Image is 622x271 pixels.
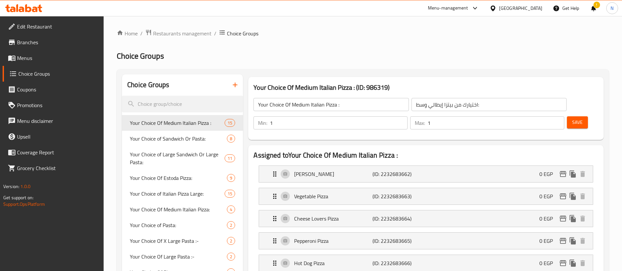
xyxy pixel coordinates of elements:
span: Your Choice Of Large Pasta :- [130,253,227,261]
button: delete [578,214,588,223]
span: 15 [225,191,235,197]
li: Expand [253,207,598,230]
div: Choices [227,205,235,213]
button: edit [558,191,568,201]
div: Choices [227,174,235,182]
a: Choice Groups [3,66,104,82]
p: 0 EGP [539,192,558,200]
li: Expand [253,185,598,207]
span: Upsell [17,133,99,141]
button: edit [558,258,568,268]
div: Choices [227,253,235,261]
button: delete [578,258,588,268]
a: Home [117,29,138,37]
p: (ID: 2232683665) [372,237,425,245]
a: Menus [3,50,104,66]
div: Choices [227,221,235,229]
div: Your Choice of Sandwich Or Pasta:8 [122,131,243,146]
a: Coverage Report [3,145,104,160]
p: 0 EGP [539,170,558,178]
button: duplicate [568,169,578,179]
h2: Assigned to Your Choice Of Medium Italian Pizza : [253,150,598,160]
div: Choices [227,237,235,245]
span: Your Choice Of X Large Pasta :- [130,237,227,245]
li: / [140,29,143,37]
input: search [122,96,243,112]
div: [GEOGRAPHIC_DATA] [499,5,542,12]
a: Promotions [3,97,104,113]
div: Your Choice of Pasta:2 [122,217,243,233]
span: Your Choice of Sandwich Or Pasta: [130,135,227,143]
span: Menus [17,54,99,62]
p: 0 EGP [539,237,558,245]
span: N [611,5,613,12]
button: duplicate [568,236,578,246]
span: 1.0.0 [20,182,30,191]
button: duplicate [568,258,578,268]
button: delete [578,191,588,201]
span: Your Choice Of Medium Italian Pizza : [130,119,225,127]
a: Coupons [3,82,104,97]
a: Edit Restaurant [3,19,104,34]
div: Menu-management [428,4,468,12]
span: Get support on: [3,193,33,202]
span: 2 [227,238,235,244]
span: Coupons [17,86,99,93]
p: [PERSON_NAME] [294,170,372,178]
a: Restaurants management [145,29,211,38]
span: 8 [227,136,235,142]
button: delete [578,169,588,179]
p: (ID: 2232683663) [372,192,425,200]
button: delete [578,236,588,246]
span: Version: [3,182,19,191]
p: (ID: 2232683664) [372,215,425,223]
span: Menu disclaimer [17,117,99,125]
div: Expand [259,188,593,204]
p: (ID: 2232683662) [372,170,425,178]
span: Coverage Report [17,148,99,156]
li: Expand [253,230,598,252]
button: edit [558,169,568,179]
span: Your Choice of Large Sandwich Or Large Pasta: [130,150,225,166]
a: Branches [3,34,104,50]
div: Your Choice Of Medium Italian Pizza:4 [122,202,243,217]
a: Menu disclaimer [3,113,104,129]
span: Restaurants management [153,29,211,37]
div: Your Choice of Large Sandwich Or Large Pasta:11 [122,146,243,170]
span: Promotions [17,101,99,109]
div: Expand [259,166,593,182]
a: Support.OpsPlatform [3,200,45,208]
span: Branches [17,38,99,46]
span: Save [572,118,583,126]
button: edit [558,236,568,246]
li: Expand [253,163,598,185]
span: Edit Restaurant [17,23,99,30]
a: Grocery Checklist [3,160,104,176]
span: 2 [227,222,235,228]
p: 0 EGP [539,215,558,223]
li: / [214,29,216,37]
span: 9 [227,175,235,181]
span: 4 [227,206,235,213]
div: Choices [227,135,235,143]
div: Your Choice Of X Large Pasta :-2 [122,233,243,249]
span: Your Choice Of Medium Italian Pizza: [130,205,227,213]
span: Choice Groups [227,29,258,37]
p: (ID: 2232683666) [372,259,425,267]
button: Save [567,116,588,128]
nav: breadcrumb [117,29,609,38]
button: duplicate [568,214,578,223]
p: 0 EGP [539,259,558,267]
span: Grocery Checklist [17,164,99,172]
span: Your Choice Of Estoda Pizza: [130,174,227,182]
div: Your Choice Of Large Pasta :-2 [122,249,243,264]
span: 15 [225,120,235,126]
div: Your Choice Of Medium Italian Pizza :15 [122,115,243,131]
span: Your Choice of Pasta: [130,221,227,229]
p: Min: [258,119,267,127]
div: Your Choice Of Estoda Pizza:9 [122,170,243,186]
span: 2 [227,254,235,260]
button: duplicate [568,191,578,201]
p: Pepperoni Pizza [294,237,372,245]
div: Expand [259,233,593,249]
